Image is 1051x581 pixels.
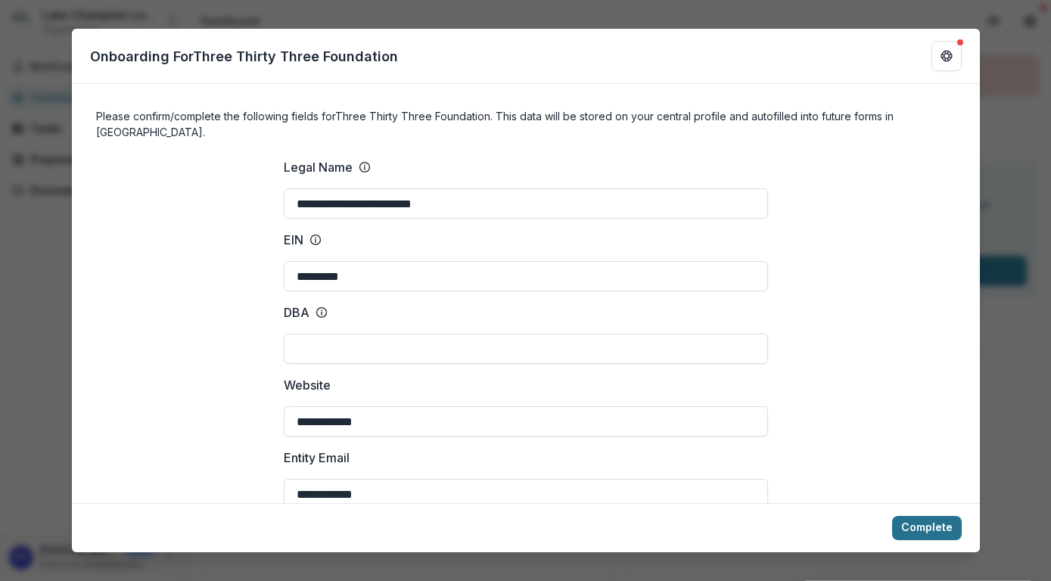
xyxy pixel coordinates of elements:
p: Website [284,376,331,394]
p: Onboarding For Three Thirty Three Foundation [90,46,398,67]
p: Legal Name [284,158,353,176]
button: Get Help [931,41,962,71]
p: EIN [284,231,303,249]
button: Complete [892,516,962,540]
h4: Please confirm/complete the following fields for Three Thirty Three Foundation . This data will b... [96,108,956,140]
p: DBA [284,303,309,322]
p: Entity Email [284,449,350,467]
